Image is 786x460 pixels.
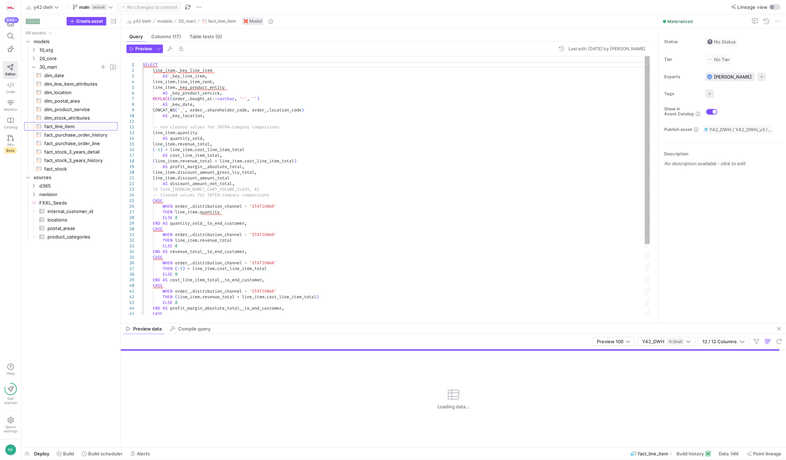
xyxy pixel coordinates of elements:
span: cost_line_item_total [170,153,220,158]
span: = [244,203,247,209]
span: 12 / 12 Columns [702,339,740,344]
span: Y42_DWH / Y42_DWH_v3 / fact_line_item [709,127,771,132]
span: profit_margin__absolute_total [170,164,242,169]
span: PRs [7,143,14,147]
div: 27 [126,209,134,215]
span: navision [39,190,117,199]
span: '' [252,96,257,102]
span: main [79,4,90,10]
span: AS [163,113,168,119]
a: Spacesettings [3,414,18,436]
div: 4 [126,79,134,85]
span: postal_areas​​​​​​​​​ [47,224,109,232]
div: 14 [126,136,134,141]
span: 🚲 [127,19,132,24]
a: fact_purchase_order_history​​​​​​​​​​ [24,131,118,139]
div: 21 [126,175,134,181]
div: 6 [126,90,134,96]
span: Alerts [137,451,150,456]
span: 30_mart [39,63,100,71]
span: line_item [153,68,175,73]
div: Press SPACE to select this row. [24,207,118,215]
span: Publish asset [664,127,692,132]
span: Tier [664,57,700,62]
span: , [220,153,222,158]
span: , [212,79,215,85]
a: dim_date​​​​​​​​​​ [24,71,118,80]
div: Press SPACE to select this row. [24,232,118,241]
span: Data [719,451,729,456]
span: dim_date​​​​​​​​​​ [44,71,109,80]
span: s [277,124,279,130]
div: 23 [126,186,134,192]
span: _key_line_item [177,68,212,73]
button: maindefault [71,2,115,12]
span: WHEN [163,232,173,237]
span: , [247,107,249,113]
span: dim_line_item_attributes​​​​​​​​​​ [44,80,109,88]
span: CASE [153,198,163,203]
span: ) [294,158,296,164]
div: 29 [126,220,134,226]
span: product_categories​​​​​​​​​ [47,233,109,241]
div: Press SPACE to select this row. [24,37,118,46]
div: 9 [126,107,134,113]
span: AS [163,73,168,79]
span: shareholder_code [207,107,247,113]
span: default [91,4,107,10]
div: Press SPACE to select this row. [24,165,118,173]
div: 26 [126,203,134,209]
span: , [247,96,249,102]
span: Get started [4,396,17,405]
span: Experts [664,74,700,79]
a: dim_line_item_attributes​​​​​​​​​​ [24,80,118,88]
div: 999+ [5,17,19,23]
span: quantity_sold [170,136,202,141]
p: No description available - click to edit [664,161,783,166]
span: Lineage view [737,4,768,10]
span: _key_product_service [170,90,220,96]
span: WHEN [163,203,173,209]
div: Press SPACE to select this row. [24,215,118,224]
div: 18 [126,158,134,164]
span: 0 [175,215,177,220]
span: + [215,158,217,164]
span: Editor [5,72,16,76]
span: dim_stock_attributes​​​​​​​​​​ [44,114,109,122]
span: locations​​​​​​​​​ [47,216,109,224]
div: Press SPACE to select this row. [24,97,118,105]
div: 12 [126,124,134,130]
span: Create asset [76,19,103,24]
img: undefined [244,19,248,23]
div: Press SPACE to select this row. [24,139,118,148]
a: fact_stock_3_years_history​​​​​​​​​​ [24,156,118,165]
button: fact_line_item [200,17,238,25]
div: Press SPACE to select this row. [24,54,118,63]
span: Monitor [4,107,17,111]
button: Y42_DWH / Y42_DWH_v3 / fact_line_item [702,125,773,134]
span: ( [153,158,155,164]
button: 30_mart [176,17,197,25]
span: y42 dwh [34,4,53,10]
div: 2 [126,68,134,73]
button: 🚲y42 dwh [24,2,61,12]
span: revenue_total [177,141,210,147]
button: Create asset [67,17,106,25]
p: Description [664,151,783,156]
span: line_item [175,209,197,215]
div: 30 [126,226,134,232]
span: Code [6,90,15,94]
span: AS [163,181,168,186]
span: ELSE [163,215,173,220]
span: sources [34,173,117,182]
div: 15 [126,141,134,147]
a: Catalog [3,114,18,132]
div: 3 [126,73,134,79]
button: models [155,17,174,25]
span: AS [163,102,168,107]
div: Press SPACE to select this row. [24,80,118,88]
button: Help [3,360,18,379]
span: 'STATIONAR' [249,203,277,209]
div: 10 [126,113,134,119]
span: CONCAT_WS [153,107,175,113]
